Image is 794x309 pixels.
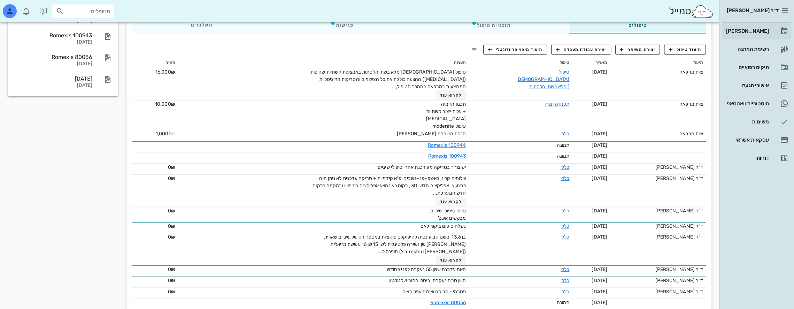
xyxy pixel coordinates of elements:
span: תיעוד טיפול [669,46,701,53]
div: אישורי הגעה [725,83,769,88]
span: [DATE] [592,266,607,272]
div: דוחות [725,155,769,161]
span: [DATE] [592,131,607,137]
span: ד״ר [PERSON_NAME] [727,7,779,14]
div: תיקים רפואיים [725,65,769,70]
div: ד"ר [PERSON_NAME] [613,207,703,214]
div: [DATE] [14,39,92,45]
span: תמונה [557,300,570,306]
span: טיפול [DEMOGRAPHIC_DATA] מלא בשתי הלסתות באמצעות קשתיות שקופות ([MEDICAL_DATA]) ההצעה כוללת את כל... [310,69,466,90]
span: תכנון הדמיה + עלות ייצור קשתיות [MEDICAL_DATA] טיפול moderate [426,101,466,129]
span: 0₪ [168,175,175,181]
th: טיפול [469,57,572,68]
span: צילומים קליניים+צפ+פנ+נשכים ופ"א קידמיות + סריקה עדכנית לא ניתן היה לבצע צ. אפליקציה חדש ו3D , לק... [313,175,466,196]
img: SmileCloud logo [691,5,714,18]
div: Romexis 80056 [14,54,92,60]
a: כללי [561,266,569,272]
th: תאריך [572,57,610,68]
div: [DATE] [14,83,92,89]
div: Romexis 100943 [14,32,92,39]
a: רשימת המתנה [722,41,791,58]
div: ד"ר [PERSON_NAME] [613,233,703,241]
span: תג [21,6,25,10]
div: ד"ר [PERSON_NAME] [613,164,703,171]
span: לקרוא עוד [440,93,462,98]
span: [DATE] [592,234,607,240]
span: יש צורך בסריקה מעודכנת אחרי טיפולי שיניים [378,164,466,170]
div: טיפולים [569,17,706,33]
div: [PERSON_NAME] [725,28,769,34]
span: נשלח סיכום ביקור לאם [421,223,466,229]
a: Romexis 80056 [430,300,466,306]
a: כללי [561,131,569,137]
span: [DATE] [592,69,607,75]
span: 16,000₪ [155,69,175,75]
span: יצירת משימה [620,46,655,53]
th: הערות [178,57,469,68]
div: ד"ר [PERSON_NAME] [613,223,703,230]
span: הנחת משפחת [PERSON_NAME] [397,131,466,137]
button: לקרוא עוד [435,255,466,265]
span: [DATE] [592,208,607,214]
a: כללי [561,278,569,284]
a: תכנון הדמיה [545,101,569,107]
button: לקרוא עוד [435,197,466,206]
a: משימות [722,113,791,130]
a: כללי [561,289,569,295]
th: תיעוד [610,57,706,68]
span: האם עדכנה ששן 55 נעקרה לפני כחודש [387,266,466,272]
a: אישורי הגעה [722,77,791,94]
a: [PERSON_NAME] [722,23,791,39]
a: כללי [561,223,569,229]
div: צוות מרפאה [613,130,703,137]
div: רשימת המתנה [725,46,769,52]
span: 0₪ [168,208,175,214]
a: כללי [561,175,569,181]
div: [DATE] [14,61,92,67]
span: [DATE] [592,175,607,181]
div: ד"ר [PERSON_NAME] [613,288,703,295]
span: -1,000₪ [156,131,175,137]
span: תמונה [557,142,570,148]
span: 0₪ [168,223,175,229]
div: צוות מרפאה [613,100,703,108]
button: תיעוד טיפול [664,45,706,54]
a: טיפול [DEMOGRAPHIC_DATA] מלא בשתי הלסתות [518,69,570,90]
a: כללי [561,234,569,240]
a: דוחות [722,150,791,166]
span: 10,000₪ [155,101,175,107]
span: [DATE] [592,142,607,148]
span: [DATE] [592,300,607,306]
button: יצירת משימה [615,45,660,54]
div: פגישות [271,17,412,33]
div: [DATE] [14,75,92,82]
span: סיימו טיפולי שיניים. מבקשים אינב' [429,208,466,221]
span: השן טרם נעקרה. ביטלו התור של 22.12 [388,278,466,284]
span: יצירת עבודת מעבדה [556,46,606,53]
span: 0₪ [168,164,175,170]
span: 0₪ [168,289,175,295]
button: תיעוד מיפוי פריודונטלי [483,45,547,54]
div: צוות מרפאה [613,68,703,76]
div: ד"ר [PERSON_NAME] [613,175,703,182]
span: לקרוא עוד [440,258,462,263]
a: היסטוריית וואטסאפ [722,95,791,112]
a: Romexis 100943 [428,153,466,159]
span: 0₪ [168,266,175,272]
a: תיקים רפואיים [722,59,791,76]
a: כללי [561,164,569,170]
button: לקרוא עוד [435,90,466,100]
span: תמונה [557,153,570,159]
a: Romexis 100944 [428,142,466,148]
div: ד"ר [PERSON_NAME] [613,277,703,284]
span: פנורמי+ סריקה וצילום אפליקציה [402,289,466,295]
span: לקרוא עוד [440,199,462,204]
span: תשלומים [191,23,213,28]
span: [DATE] [592,278,607,284]
span: 0₪ [168,234,175,240]
th: מחיר [132,57,178,68]
span: תיעוד מיפוי פריודונטלי [488,46,542,53]
div: סמייל [669,4,714,19]
span: [DATE] [592,101,607,107]
span: [DATE] [592,153,607,159]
